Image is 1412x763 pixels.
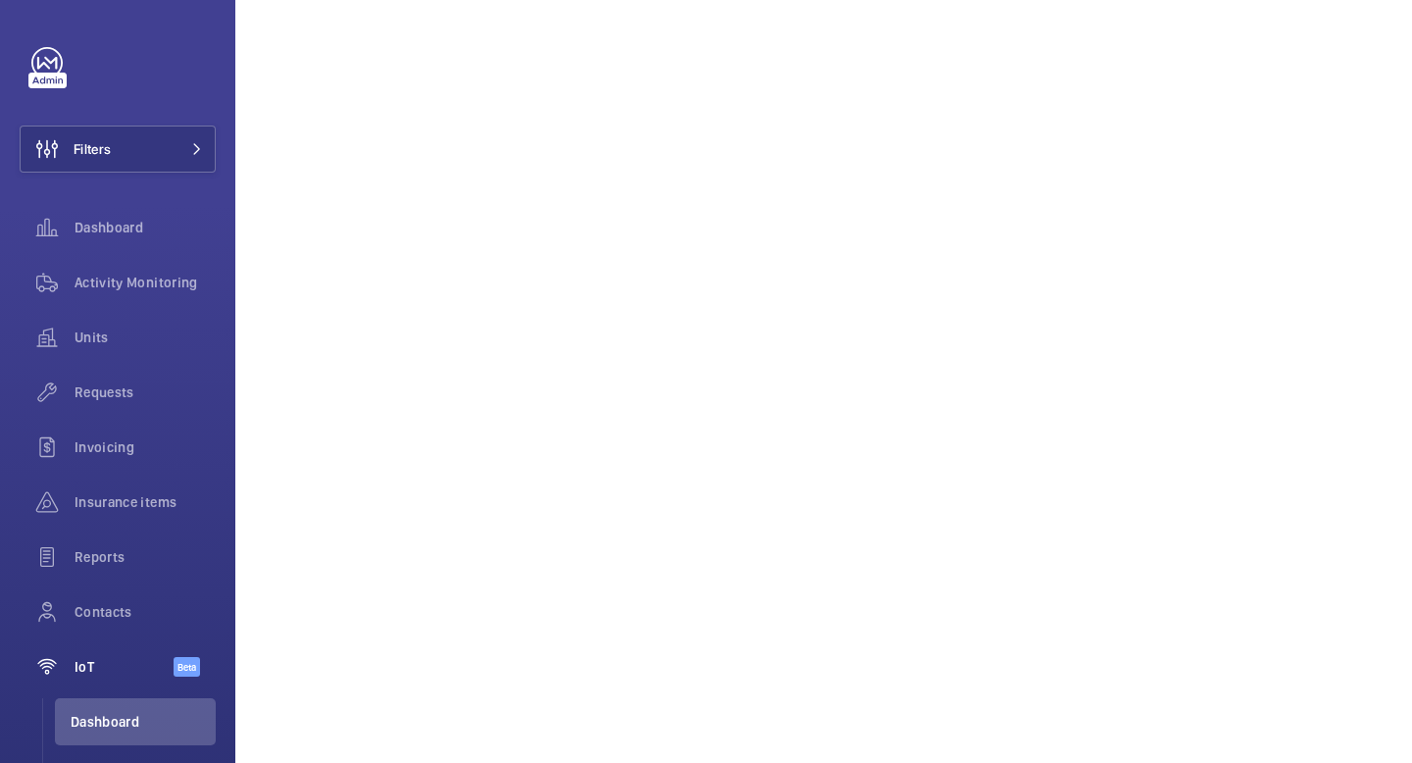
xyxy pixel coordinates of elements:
[75,602,216,622] span: Contacts
[75,547,216,567] span: Reports
[74,139,111,159] span: Filters
[75,273,216,292] span: Activity Monitoring
[174,657,200,677] span: Beta
[75,328,216,347] span: Units
[20,126,216,173] button: Filters
[75,492,216,512] span: Insurance items
[75,382,216,402] span: Requests
[75,437,216,457] span: Invoicing
[75,218,216,237] span: Dashboard
[71,712,216,732] span: Dashboard
[75,657,174,677] span: IoT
